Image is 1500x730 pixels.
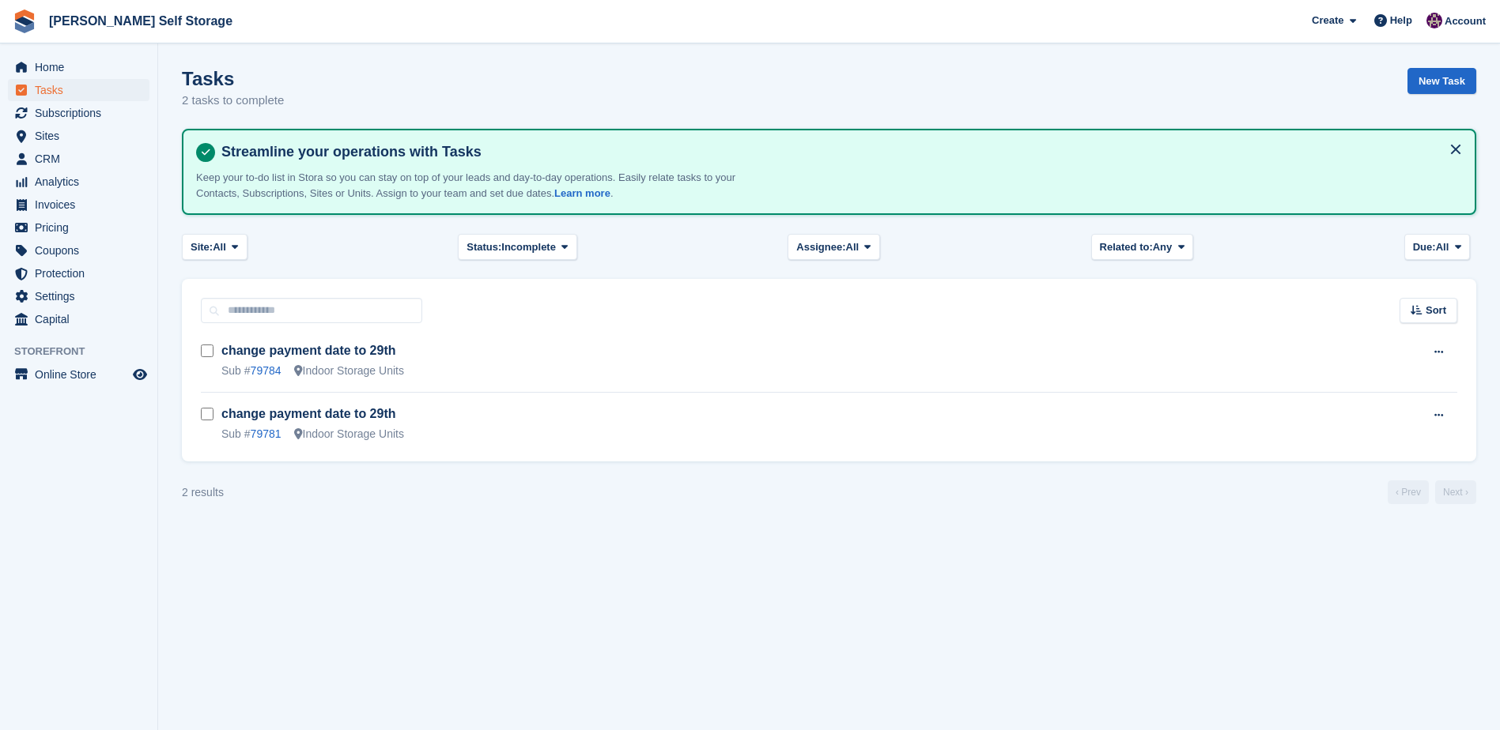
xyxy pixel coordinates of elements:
nav: Page [1385,480,1479,504]
span: Account [1445,13,1486,29]
a: menu [8,79,149,101]
button: Site: All [182,234,247,260]
a: menu [8,171,149,193]
div: Sub # [221,363,281,379]
span: CRM [35,148,130,170]
span: Subscriptions [35,102,130,124]
span: Related to: [1100,239,1153,255]
button: Status: Incomplete [458,234,576,260]
a: Next [1435,480,1476,504]
a: menu [8,125,149,147]
span: Analytics [35,171,130,193]
span: Assignee: [796,239,845,255]
a: menu [8,239,149,262]
a: change payment date to 29th [221,407,396,420]
span: All [846,239,860,255]
a: 79784 [251,364,281,377]
span: Site: [191,239,213,255]
a: menu [8,308,149,330]
span: Settings [35,285,130,307]
a: menu [8,56,149,78]
a: Previous [1388,480,1429,504]
h4: Streamline your operations with Tasks [215,143,1462,161]
a: change payment date to 29th [221,344,396,357]
div: Indoor Storage Units [294,426,404,442]
a: menu [8,285,149,307]
span: Protection [35,262,130,284]
span: Invoices [35,194,130,216]
span: Online Store [35,363,130,386]
p: 2 tasks to complete [182,92,284,110]
span: Any [1153,239,1173,255]
span: Sort [1426,303,1446,318]
img: stora-icon-8386f47178a22dfd0bd8f6a31ec36ba5ce8667c1dd55bd0f319d3a0aa187defe.svg [13,9,36,33]
a: New Task [1407,68,1476,94]
a: menu [8,148,149,170]
span: Incomplete [501,239,556,255]
button: Assignee: All [788,234,880,260]
div: 2 results [182,484,224,501]
span: Pricing [35,216,130,239]
span: Coupons [35,239,130,262]
p: Keep your to-do list in Stora so you can stay on top of your leads and day-to-day operations. Eas... [196,170,750,201]
a: Learn more [554,187,610,199]
span: Storefront [14,344,157,359]
a: menu [8,102,149,124]
button: Related to: Any [1091,234,1193,260]
a: menu [8,216,149,239]
a: menu [8,363,149,386]
span: All [1436,239,1449,255]
div: Indoor Storage Units [294,363,404,379]
a: menu [8,194,149,216]
div: Sub # [221,426,281,442]
span: Help [1390,13,1412,28]
h1: Tasks [182,68,284,89]
span: Home [35,56,130,78]
button: Due: All [1404,234,1470,260]
img: Nikki Ambrosini [1426,13,1442,28]
span: Sites [35,125,130,147]
span: Create [1312,13,1343,28]
a: 79781 [251,427,281,440]
a: Preview store [130,365,149,384]
a: [PERSON_NAME] Self Storage [43,8,239,34]
span: All [213,239,226,255]
span: Status: [467,239,501,255]
a: menu [8,262,149,284]
span: Capital [35,308,130,330]
span: Due: [1413,239,1436,255]
span: Tasks [35,79,130,101]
